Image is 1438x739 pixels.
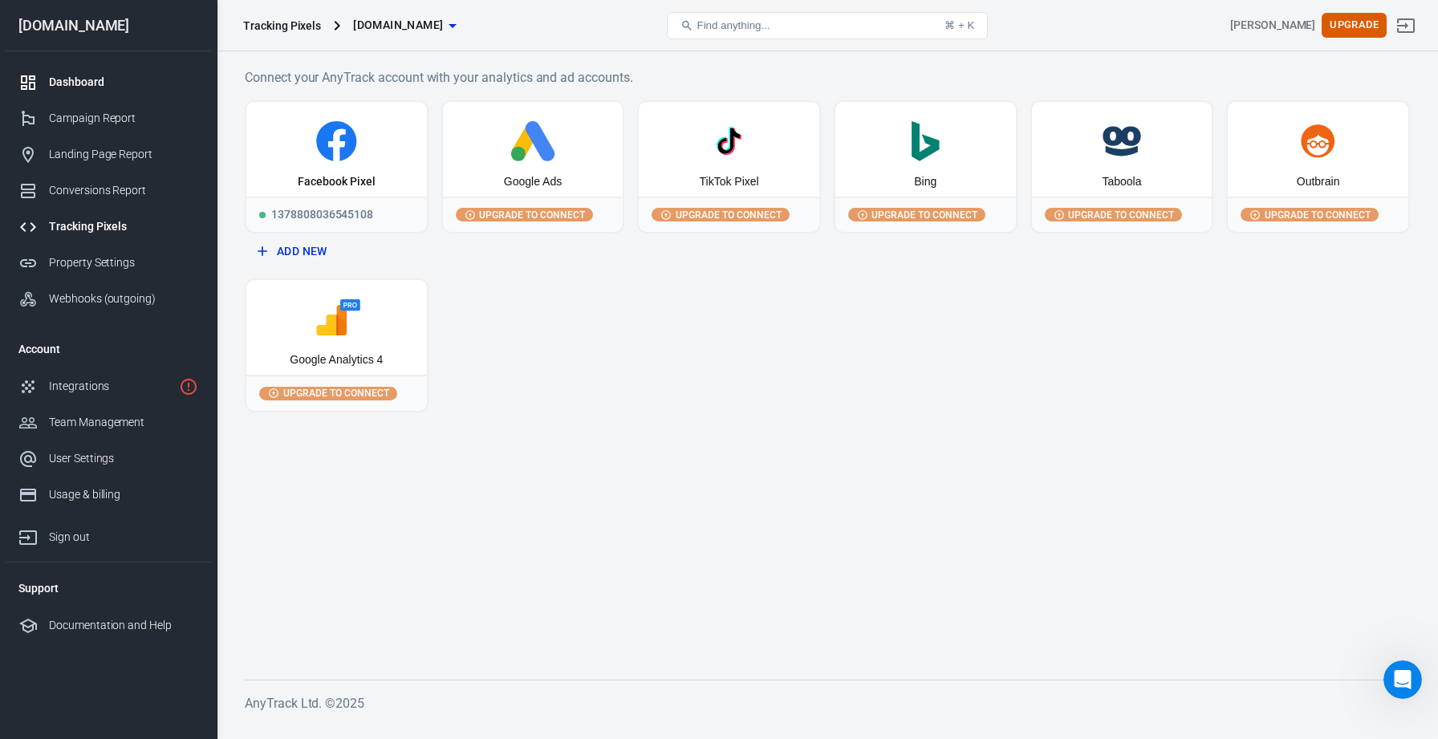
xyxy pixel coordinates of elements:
div: Is that what you were looking for? [13,59,230,95]
button: Google AdsUpgrade to connect [441,100,625,233]
div: If you need more help with finding or using the UTM tracking template, please let me know. Would ... [26,396,250,490]
a: Tracking Pixels [6,209,211,245]
div: Campaign Report [49,110,198,127]
div: 1378808036545108 [246,197,427,232]
a: Landing Page Report [6,136,211,173]
svg: 1 networks not verified yet [179,377,198,396]
a: Team Management [6,404,211,441]
div: Did that answer your question? [13,349,215,384]
div: Webhooks (outgoing) [49,290,198,307]
div: If you need more help with finding or using the UTM tracking template, please let me know. Would ... [13,386,263,500]
div: Team Management [49,414,198,431]
span: Upgrade to connect [1261,208,1374,222]
a: Sign out [6,513,211,555]
div: Tracking Pixels [49,218,198,235]
h6: AnyTrack Ltd. © 2025 [245,693,1410,713]
div: User Settings [49,450,198,467]
div: AnyTrack says… [13,349,308,386]
div: Integrations [49,378,173,395]
div: Usage & billing [49,486,198,503]
div: Account id: NIz8LqcE [1230,17,1315,34]
div: Property Settings [49,254,198,271]
a: User Settings [6,441,211,477]
div: Sign out [49,529,198,546]
button: TaboolaUpgrade to connect [1030,100,1214,233]
div: Tracking Pixels [243,18,321,34]
div: Bing [914,174,936,190]
span: Upgrade to connect [476,208,588,222]
a: Sign out [1387,6,1425,45]
li: Account [6,330,211,368]
li: Support [6,569,211,607]
button: TikTok PixelUpgrade to connect [637,100,821,233]
button: Find anything...⌘ + K [667,12,988,39]
span: Upgrade to connect [672,208,785,222]
button: [DOMAIN_NAME] [347,10,462,40]
div: AnyTrack • [DATE] [26,503,115,513]
div: Google Ads [504,174,562,190]
a: Conversions Report [6,173,211,209]
h6: Connect your AnyTrack account with your analytics and ad accounts. [245,67,1410,87]
span: Running [259,212,266,218]
div: Google Analytics 4 [290,352,383,368]
div: Close [282,6,311,35]
div: Where is UTM tracking template? [95,108,308,143]
div: Once you have the template, paste it in the URL parameters section of your Facebook ad setup to s... [26,291,295,339]
div: ⌘ + K [944,19,974,31]
div: Taboola [1102,174,1141,190]
button: go back [10,6,41,37]
button: Upgrade [1322,13,1387,38]
div: After connecting your Facebook account to AnyTrack, go to the"Ads Integration" tabin your dashboa... [13,155,308,347]
button: OutbrainUpgrade to connect [1226,100,1410,233]
div: Sara says… [13,108,308,156]
div: Facebook Pixel [298,174,375,190]
span: planningmogul.com [353,15,443,35]
div: Did that answer your question? [26,359,202,375]
button: Google Analytics 4Upgrade to connect [245,278,429,412]
b: "Ads Integration" tab [135,181,270,194]
div: TikTok Pixel [700,174,759,190]
span: Find anything... [697,19,770,31]
a: Dashboard [6,64,211,100]
button: BingUpgrade to connect [834,100,1018,233]
div: Is that what you were looking for? [26,69,217,85]
span: Upgrade to connect [280,386,392,400]
div: Landing Page Report [49,146,198,163]
a: Integrations [6,368,211,404]
div: AnyTrack says… [13,155,308,349]
a: Campaign Report [6,100,211,136]
div: Conversions Report [49,182,198,199]
p: The team can also help [78,20,200,36]
span: Upgrade to connect [1065,208,1177,222]
div: Dashboard [49,74,198,91]
img: Profile image for AnyTrack [46,9,71,35]
a: Property Settings [6,245,211,281]
div: Documentation and Help [49,617,198,634]
button: Add New [251,237,422,266]
div: The template is automatically generated for each ad platform you connect and includes all the nec... [26,236,295,283]
div: AnyTrack says… [13,59,308,108]
a: Facebook PixelRunning1378808036545108 [245,100,429,233]
div: After connecting your Facebook account to AnyTrack, go to the in your dashboard to find your cust... [26,164,295,227]
iframe: Intercom live chat [1383,660,1422,699]
div: Where is UTM tracking template? [108,117,295,133]
div: Outbrain [1297,174,1340,190]
a: Usage & billing [6,477,211,513]
h1: AnyTrack [78,8,136,20]
div: [DOMAIN_NAME] [6,18,211,33]
span: Upgrade to connect [868,208,981,222]
a: Webhooks (outgoing) [6,281,211,317]
div: AnyTrack says… [13,386,308,535]
button: Home [251,6,282,37]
